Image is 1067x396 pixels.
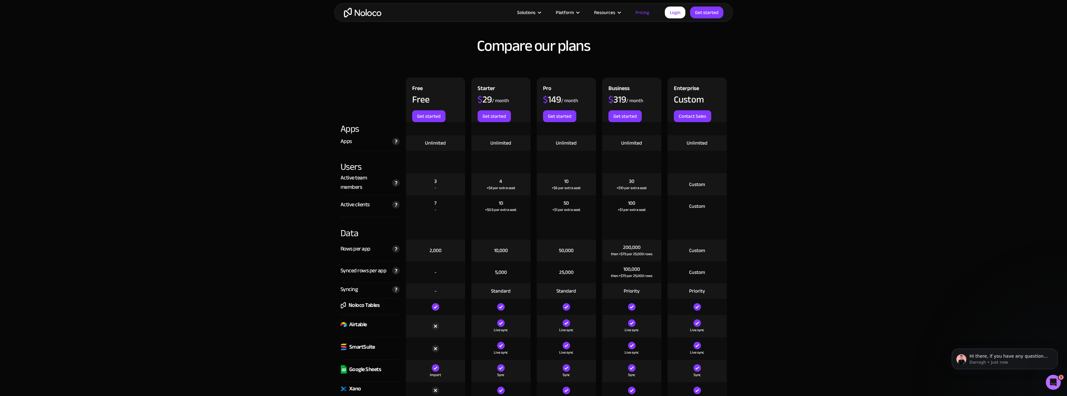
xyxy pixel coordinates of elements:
[344,8,381,17] a: home
[494,349,508,355] div: Live sync
[543,91,548,108] span: $
[543,95,561,104] div: 149
[548,8,586,17] div: Platform
[435,185,436,191] div: -
[608,110,642,122] a: Get started
[628,200,635,207] div: 100
[608,95,626,104] div: 319
[499,200,503,207] div: 10
[494,327,508,333] div: Live sync
[341,122,400,135] div: Apps
[485,207,517,213] div: +$0.5 per extra seat
[586,8,628,17] div: Resources
[543,84,551,95] div: Pro
[625,349,639,355] div: Live sync
[693,372,701,378] div: Sync
[552,185,581,191] div: +$6 per extra seat
[341,200,370,209] div: Active clients
[341,266,387,275] div: Synced rows per app
[478,110,511,122] a: Get started
[487,185,515,191] div: +$4 per extra seat
[517,8,536,17] div: Solutions
[618,207,646,213] div: +$1 per extra seat
[608,91,613,108] span: $
[625,327,639,333] div: Live sync
[490,140,511,146] div: Unlimited
[552,207,580,213] div: +$1 per extra seat
[674,110,711,122] a: Contact Sales
[499,178,502,185] div: 4
[341,217,400,240] div: Data
[594,8,615,17] div: Resources
[478,95,492,104] div: 29
[623,244,641,251] div: 200,000
[611,251,652,257] div: then +$75 per 25,000 rows
[341,173,389,192] div: Active team members
[478,84,495,95] div: Starter
[349,365,381,374] div: Google Sheets
[690,7,723,18] a: Get started
[435,207,436,213] div: -
[563,372,570,378] div: Sync
[412,84,423,95] div: Free
[689,288,705,294] div: Priority
[341,37,727,54] h2: Compare our plans
[478,91,483,108] span: $
[341,244,370,254] div: Rows per app
[611,273,652,279] div: then +$75 per 25,000 rows
[412,110,445,122] a: Get started
[349,384,361,394] div: Xano
[495,269,507,276] div: 5,000
[564,200,569,207] div: 50
[1059,375,1064,380] span: 1
[341,285,358,294] div: Syncing
[349,342,375,352] div: SmartSuite
[628,8,657,17] a: Pricing
[434,178,437,185] div: 3
[629,178,634,185] div: 30
[626,97,643,104] div: / month
[434,200,436,207] div: 7
[497,372,504,378] div: Sync
[689,203,705,210] div: Custom
[430,247,441,254] div: 2,000
[430,372,441,378] div: Import
[689,269,705,276] div: Custom
[349,301,380,310] div: Noloco Tables
[559,247,574,254] div: 50,000
[559,349,573,355] div: Live sync
[341,137,352,146] div: Apps
[674,84,699,95] div: Enterprise
[623,266,640,273] div: 100,000
[942,336,1067,379] iframe: Intercom notifications message
[559,269,574,276] div: 25,000
[689,181,705,188] div: Custom
[690,349,704,355] div: Live sync
[564,178,569,185] div: 10
[628,372,635,378] div: Sync
[687,140,707,146] div: Unlimited
[674,95,704,104] div: Custom
[543,110,576,122] a: Get started
[435,269,436,276] div: -
[608,84,630,95] div: Business
[556,8,574,17] div: Platform
[621,140,642,146] div: Unlimited
[492,97,509,104] div: / month
[624,288,640,294] div: Priority
[349,320,367,329] div: Airtable
[556,140,577,146] div: Unlimited
[556,288,576,294] div: Standard
[689,247,705,254] div: Custom
[509,8,548,17] div: Solutions
[412,95,430,104] div: Free
[491,288,511,294] div: Standard
[341,151,400,173] div: Users
[1046,375,1061,390] iframe: Intercom live chat
[435,288,436,294] div: -
[690,327,704,333] div: Live sync
[425,140,446,146] div: Unlimited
